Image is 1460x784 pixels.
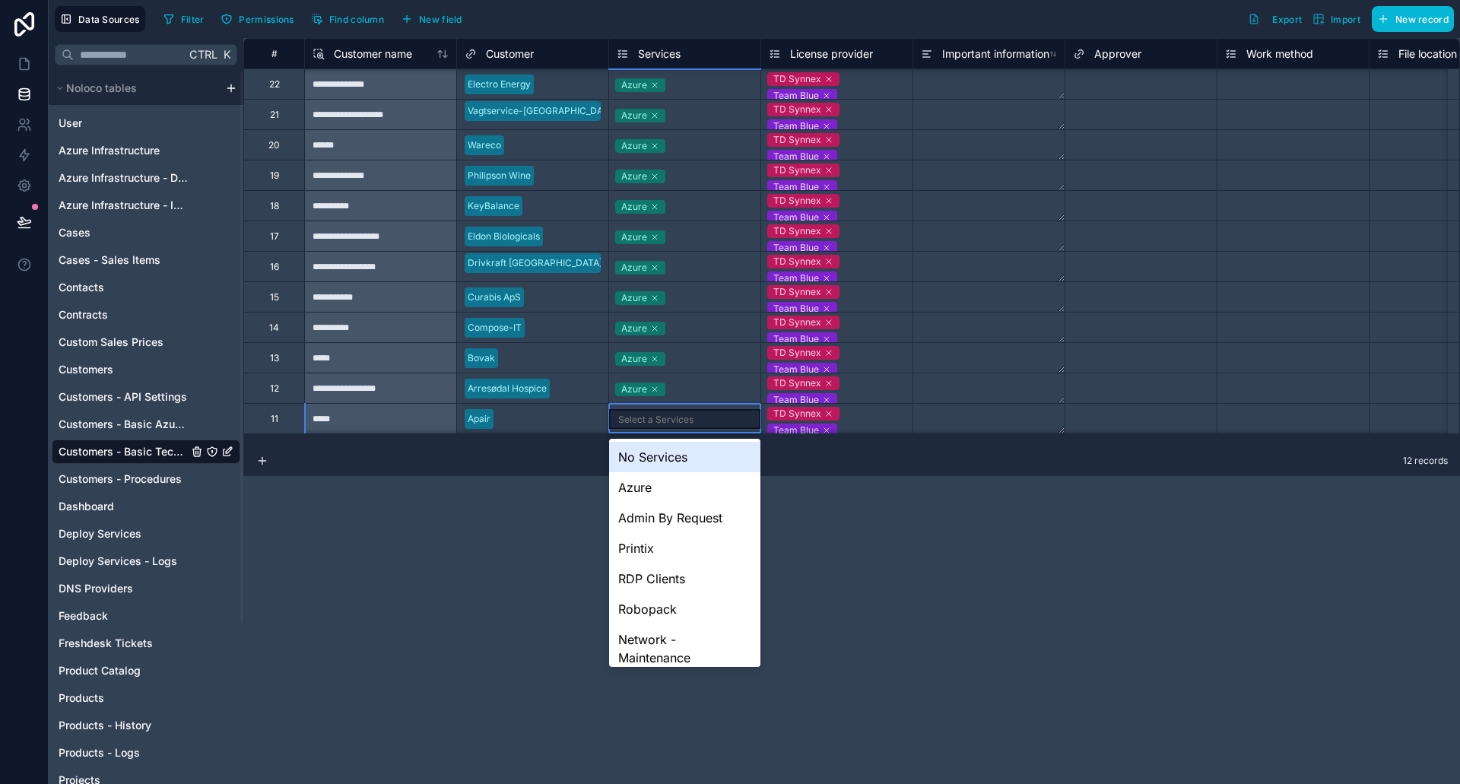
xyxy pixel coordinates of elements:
[773,180,819,194] div: Team Blue
[59,198,188,213] a: Azure Infrastructure - IP Management
[773,332,819,346] div: Team Blue
[942,46,1049,62] span: Important information
[334,46,412,62] span: Customer name
[221,49,232,60] span: K
[52,193,240,217] div: Azure Infrastructure - IP Management
[52,385,240,409] div: Customers - API Settings
[1366,6,1454,32] a: New record
[468,256,602,270] div: Drivkraft [GEOGRAPHIC_DATA]
[188,45,219,64] span: Ctrl
[59,471,182,487] span: Customers - Procedures
[773,393,819,407] div: Team Blue
[59,389,187,405] span: Customers - API Settings
[52,440,240,464] div: Customers - Basic Tech Info
[52,659,240,683] div: Product Catalog
[59,143,188,158] a: Azure Infrastructure
[468,412,490,426] div: Apair
[609,624,760,673] div: Network - Maintenance
[621,230,647,244] div: Azure
[1395,14,1449,25] span: New record
[621,78,647,92] div: Azure
[773,150,819,163] div: Team Blue
[773,194,821,208] div: TD Synnex
[59,417,188,432] a: Customers - Basic Azure Info
[773,302,819,316] div: Team Blue
[609,533,760,563] div: Printix
[59,307,108,322] span: Contracts
[59,471,188,487] a: Customers - Procedures
[468,78,531,91] div: Electro Energy
[468,351,495,365] div: Bovak
[621,170,647,183] div: Azure
[468,382,547,395] div: Arresødal Hospice
[609,503,760,533] div: Admin By Request
[306,8,389,30] button: Find column
[773,163,821,177] div: TD Synnex
[59,581,133,596] span: DNS Providers
[52,549,240,573] div: Deploy Services - Logs
[329,14,384,25] span: Find column
[255,48,293,59] div: #
[52,221,240,245] div: Cases
[1246,46,1313,62] span: Work method
[59,499,188,514] a: Dashboard
[468,169,531,183] div: Philipson Wine
[181,14,205,25] span: Filter
[638,46,681,62] span: Services
[468,199,519,213] div: KeyBalance
[395,8,468,30] button: New field
[59,252,188,268] a: Cases - Sales Items
[52,576,240,601] div: DNS Providers
[773,271,819,285] div: Team Blue
[621,352,647,366] div: Azure
[621,109,647,122] div: Azure
[59,690,188,706] a: Products
[773,224,821,238] div: TD Synnex
[59,636,153,651] span: Freshdesk Tickets
[773,103,821,116] div: TD Synnex
[468,104,617,118] div: Vagtservice-[GEOGRAPHIC_DATA]
[59,362,188,377] a: Customers
[59,526,141,541] span: Deploy Services
[1398,46,1457,62] span: File location
[468,290,521,304] div: Curabis ApS
[621,200,647,214] div: Azure
[52,686,240,710] div: Products
[52,303,240,327] div: Contracts
[1372,6,1454,32] button: New record
[773,72,821,86] div: TD Synnex
[59,499,114,514] span: Dashboard
[52,604,240,628] div: Feedback
[419,14,462,25] span: New field
[609,442,760,472] div: No Services
[59,745,140,760] span: Products - Logs
[773,316,821,329] div: TD Synnex
[609,472,760,503] div: Azure
[52,357,240,382] div: Customers
[773,241,819,255] div: Team Blue
[773,285,821,299] div: TD Synnex
[269,78,280,90] div: 22
[1272,14,1302,25] span: Export
[157,8,210,30] button: Filter
[59,554,188,569] a: Deploy Services - Logs
[270,170,279,182] div: 19
[55,6,145,32] button: Data Sources
[59,143,160,158] span: Azure Infrastructure
[773,133,821,147] div: TD Synnex
[773,407,821,421] div: TD Synnex
[59,307,188,322] a: Contracts
[618,414,693,426] div: Select a Services
[52,330,240,354] div: Custom Sales Prices
[59,280,188,295] a: Contacts
[215,8,305,30] a: Permissions
[621,291,647,305] div: Azure
[59,718,151,733] span: Products - History
[621,139,647,153] div: Azure
[270,109,279,121] div: 21
[790,46,873,62] span: License provider
[59,225,188,240] a: Cases
[621,261,647,275] div: Azure
[59,362,113,377] span: Customers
